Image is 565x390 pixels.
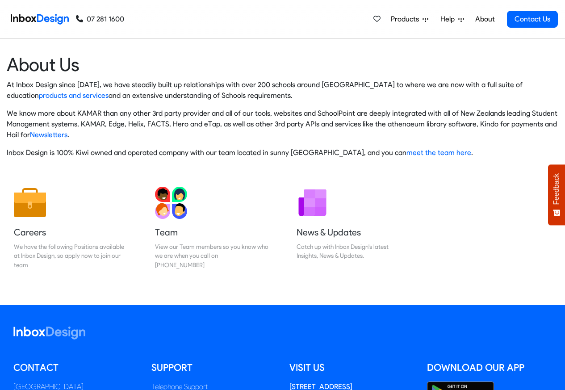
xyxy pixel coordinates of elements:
a: Team View our Team members so you know who we are when you call on [PHONE_NUMBER] [148,180,276,277]
h5: Team [155,226,268,239]
h5: News & Updates [297,226,410,239]
a: meet the team here [406,148,471,157]
div: We have the following Positions available at Inbox Design, so apply now to join our team [14,242,127,269]
h5: Download our App [427,361,552,374]
p: At Inbox Design since [DATE], we have steadily built up relationships with over 200 schools aroun... [7,80,558,101]
a: Careers We have the following Positions available at Inbox Design, so apply now to join our team [7,180,134,277]
span: Help [440,14,458,25]
div: View our Team members so you know who we are when you call on [PHONE_NUMBER] [155,242,268,269]
img: 2022_01_13_icon_job.svg [14,187,46,219]
a: products and services [39,91,109,100]
h5: Visit us [289,361,414,374]
div: Catch up with Inbox Design's latest Insights, News & Updates. [297,242,410,260]
a: About [473,10,497,28]
h5: Careers [14,226,127,239]
heading: About Us [7,53,558,76]
img: 2022_01_13_icon_team.svg [155,187,187,219]
h5: Contact [13,361,138,374]
h5: Support [151,361,276,374]
a: Contact Us [507,11,558,28]
button: Feedback - Show survey [548,164,565,225]
a: News & Updates Catch up with Inbox Design's latest Insights, News & Updates. [289,180,417,277]
a: Products [387,10,432,28]
p: We know more about KAMAR than any other 3rd party provider and all of our tools, websites and Sch... [7,108,558,140]
img: logo_inboxdesign_white.svg [13,327,85,340]
a: 07 281 1600 [76,14,124,25]
span: Feedback [552,173,561,205]
p: Inbox Design is 100% Kiwi owned and operated company with our team located in sunny [GEOGRAPHIC_D... [7,147,558,158]
a: Help [437,10,468,28]
span: Products [391,14,423,25]
a: Newsletters [30,130,67,139]
img: 2022_01_12_icon_newsletter.svg [297,187,329,219]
